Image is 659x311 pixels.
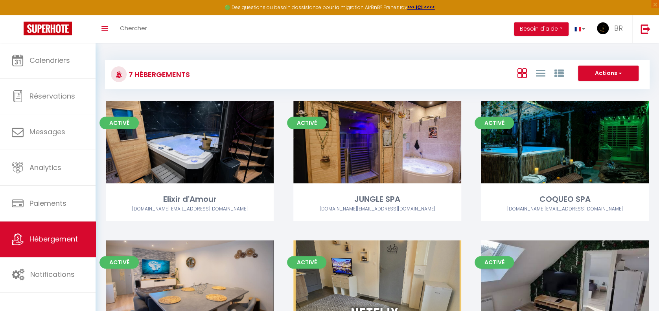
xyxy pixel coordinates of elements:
span: Messages [29,127,65,137]
span: Hébergement [29,234,78,244]
span: Activé [99,117,139,129]
a: Vue en Box [517,66,526,79]
span: Notifications [30,269,75,279]
button: Actions [578,66,639,81]
img: ... [597,22,609,34]
span: Activé [287,256,326,269]
img: Super Booking [24,22,72,35]
span: Calendriers [29,55,70,65]
div: JUNGLE SPA [293,193,461,205]
span: Activé [475,256,514,269]
a: Vue en Liste [536,66,545,79]
div: Airbnb [481,205,649,213]
a: >>> ICI <<<< [407,4,435,11]
div: Airbnb [293,205,461,213]
span: Analytics [29,163,61,172]
h3: 7 Hébergements [127,66,190,83]
span: Activé [99,256,139,269]
span: Réservations [29,91,75,101]
span: BR [614,23,622,33]
span: Activé [287,117,326,129]
div: Elixir d'Amour [106,193,274,205]
button: Besoin d'aide ? [514,22,569,36]
div: COQUEO SPA [481,193,649,205]
span: Chercher [120,24,147,32]
img: logout [641,24,650,34]
div: Airbnb [106,205,274,213]
a: Vue par Groupe [554,66,563,79]
a: ... BR [591,15,632,43]
span: Activé [475,117,514,129]
span: Paiements [29,198,66,208]
a: Chercher [114,15,153,43]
